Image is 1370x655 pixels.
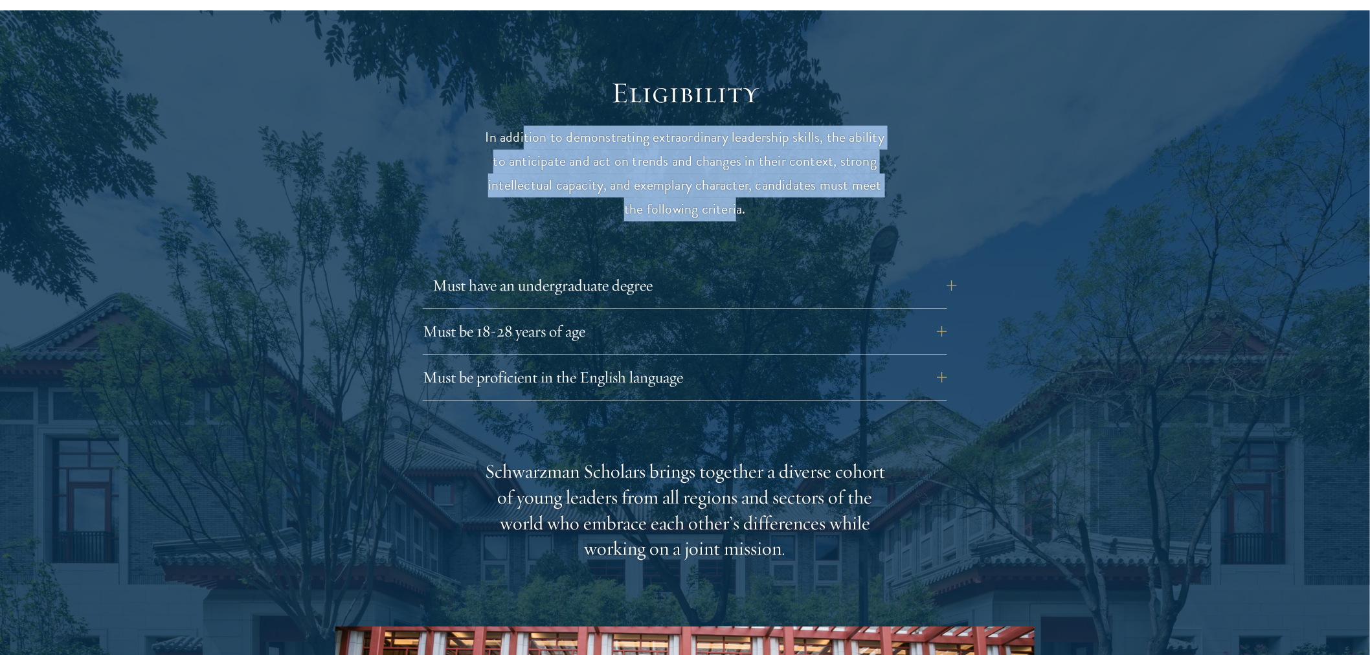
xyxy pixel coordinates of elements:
button: Must be proficient in the English language [423,362,947,393]
button: Must be 18-28 years of age [423,316,947,347]
button: Must have an undergraduate degree [432,270,957,301]
p: In addition to demonstrating extraordinary leadership skills, the ability to anticipate and act o... [484,126,886,221]
div: Schwarzman Scholars brings together a diverse cohort of young leaders from all regions and sector... [484,459,886,562]
h2: Eligibility [484,75,886,111]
